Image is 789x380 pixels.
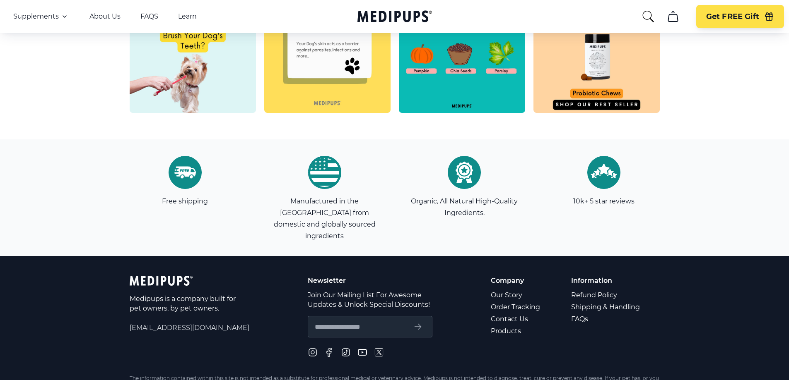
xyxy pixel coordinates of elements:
button: Supplements [13,12,70,22]
a: Order Tracking [491,301,541,313]
p: Join Our Mailing List For Awesome Updates & Unlock Special Discounts! [308,290,432,309]
a: Medipups [357,9,432,26]
span: Get FREE Gift [706,12,759,22]
p: 10k+ 5 star reviews [573,196,635,207]
a: Contact Us [491,313,541,325]
p: Medipups is a company built for pet owners, by pet owners. [130,294,237,313]
p: Company [491,276,541,285]
a: FAQs [571,313,641,325]
button: Get FREE Gift [696,5,784,28]
span: [EMAIL_ADDRESS][DOMAIN_NAME] [130,323,249,332]
p: Free shipping [162,196,208,207]
a: FAQS [140,12,158,21]
a: Our Story [491,289,541,301]
p: Organic, All Natural High-Quality Ingredients. [409,196,520,219]
button: search [642,10,655,23]
span: Supplements [13,12,59,21]
p: Information [571,276,641,285]
a: About Us [89,12,121,21]
a: Shipping & Handling [571,301,641,313]
a: Refund Policy [571,289,641,301]
a: Learn [178,12,197,21]
p: Newsletter [308,276,432,285]
button: cart [663,7,683,26]
p: Manufactured in the [GEOGRAPHIC_DATA] from domestic and globally sourced ingredients [269,196,380,242]
a: Products [491,325,541,337]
